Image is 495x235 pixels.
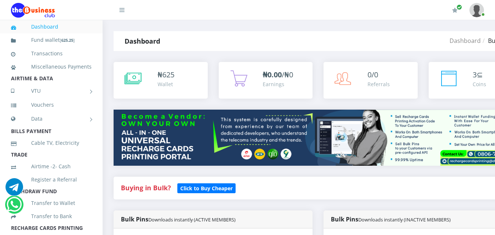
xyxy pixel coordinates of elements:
b: ₦0.00 [263,70,282,80]
div: ₦ [158,69,174,80]
a: Miscellaneous Payments [11,58,92,75]
i: Renew/Upgrade Subscription [452,7,458,13]
a: Chat for support [7,201,22,213]
a: Cable TV, Electricity [11,135,92,151]
span: Renew/Upgrade Subscription [457,4,462,10]
a: Click to Buy Cheaper [177,183,236,192]
a: Data [11,110,92,128]
small: Downloads instantly (INACTIVE MEMBERS) [358,216,451,223]
a: 0/0 Referrals [324,62,418,99]
b: 625.25 [61,37,73,43]
strong: Dashboard [125,37,160,45]
div: Earnings [263,80,293,88]
img: Logo [11,3,55,18]
a: VTU [11,82,92,100]
div: ⊆ [473,69,486,80]
a: Vouchers [11,96,92,113]
a: Register a Referral [11,171,92,188]
small: [ ] [60,37,75,43]
div: Referrals [367,80,390,88]
div: Wallet [158,80,174,88]
span: 0/0 [367,70,378,80]
a: ₦625 Wallet [114,62,208,99]
span: 625 [162,70,174,80]
strong: Bulk Pins [121,215,236,223]
a: Dashboard [11,18,92,35]
a: Dashboard [450,37,481,45]
span: /₦0 [263,70,293,80]
b: Click to Buy Cheaper [180,185,233,192]
strong: Buying in Bulk? [121,183,171,192]
a: Transfer to Bank [11,208,92,225]
strong: Bulk Pins [331,215,451,223]
a: Transactions [11,45,92,62]
a: Transfer to Wallet [11,195,92,212]
a: Fund wallet[625.25] [11,32,92,49]
small: Downloads instantly (ACTIVE MEMBERS) [148,216,236,223]
a: ₦0.00/₦0 Earnings [219,62,313,99]
div: Coins [473,80,486,88]
a: Airtime -2- Cash [11,158,92,175]
a: Chat for support [5,184,23,196]
img: User [469,3,484,17]
span: 3 [473,70,477,80]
